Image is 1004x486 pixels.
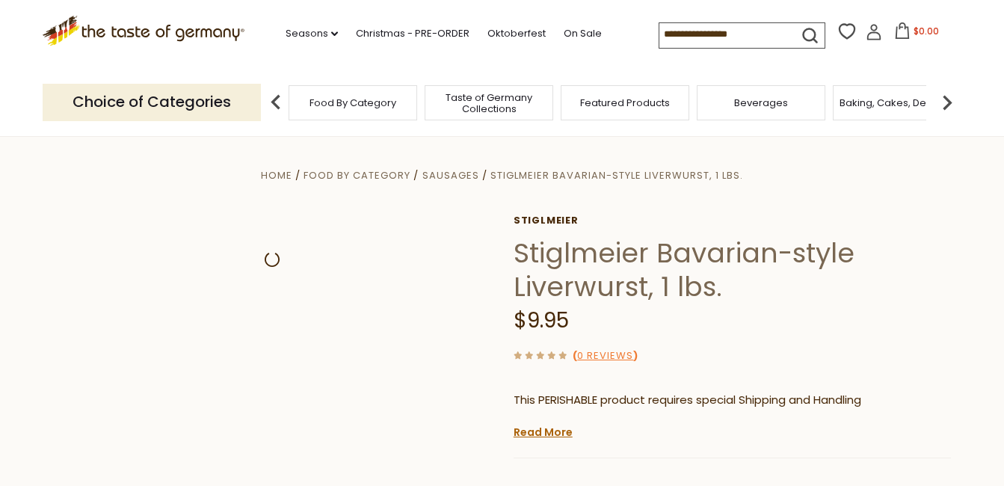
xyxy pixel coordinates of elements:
a: Food By Category [304,168,410,182]
a: Featured Products [580,97,670,108]
a: Food By Category [309,97,396,108]
img: previous arrow [261,87,291,117]
a: Oktoberfest [487,25,546,42]
a: Baking, Cakes, Desserts [840,97,955,108]
li: We will ship this product in heat-protective packaging and ice. [528,421,951,440]
span: ( ) [573,348,638,363]
a: Taste of Germany Collections [429,92,549,114]
a: 0 Reviews [577,348,633,364]
a: Home [261,168,292,182]
span: $0.00 [914,25,939,37]
a: Stiglmeier [514,215,951,227]
a: Read More [514,425,573,440]
p: This PERISHABLE product requires special Shipping and Handling [514,391,951,410]
a: Stiglmeier Bavarian-style Liverwurst, 1 lbs. [490,168,743,182]
p: Choice of Categories [43,84,261,120]
h1: Stiglmeier Bavarian-style Liverwurst, 1 lbs. [514,236,951,304]
a: Beverages [734,97,788,108]
a: On Sale [564,25,602,42]
a: Sausages [422,168,479,182]
a: Seasons [286,25,338,42]
img: next arrow [932,87,962,117]
button: $0.00 [885,22,949,45]
a: Christmas - PRE-ORDER [356,25,469,42]
span: $9.95 [514,306,569,335]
